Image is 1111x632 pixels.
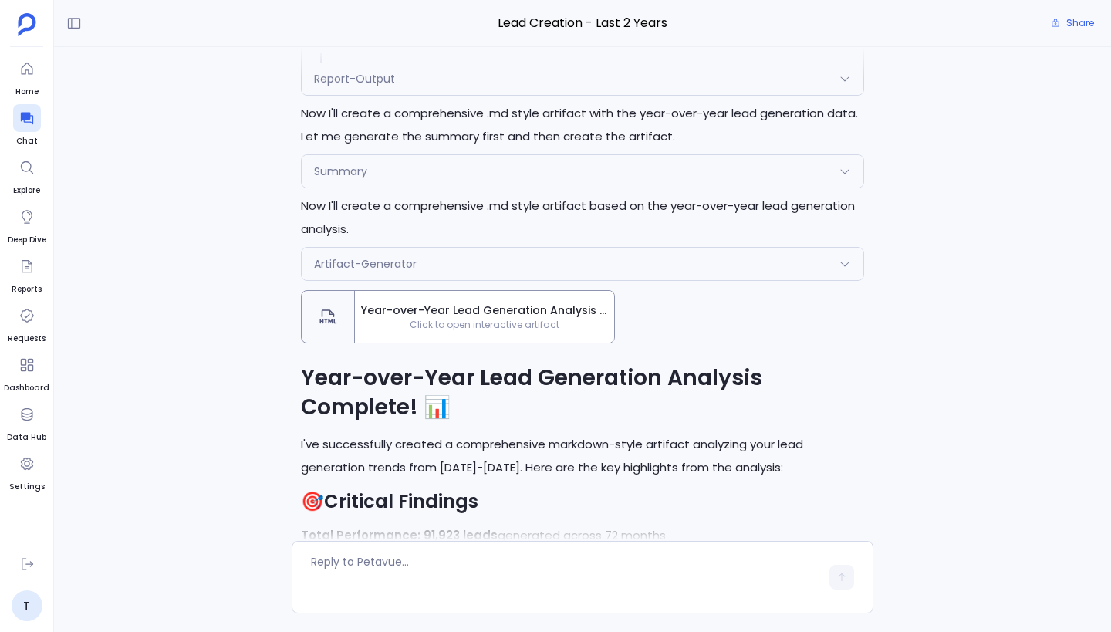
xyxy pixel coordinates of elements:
span: Artifact-Generator [314,256,417,272]
h1: Year-over-Year Lead Generation Analysis Complete! 📊 [301,363,864,422]
span: Chat [13,135,41,147]
p: Now I'll create a comprehensive .md style artifact based on the year-over-year lead generation an... [301,194,864,241]
a: Data Hub [7,400,46,444]
span: Report-Output [314,71,395,86]
span: Settings [9,481,45,493]
span: Data Hub [7,431,46,444]
span: Share [1066,17,1094,29]
p: Now I'll create a comprehensive .md style artifact with the year-over-year lead generation data. ... [301,102,864,148]
span: Click to open interactive artifact [355,319,614,331]
span: Home [13,86,41,98]
span: Explore [13,184,41,197]
strong: Critical Findings [324,488,478,514]
img: petavue logo [18,13,36,36]
a: Reports [12,252,42,296]
span: Year-over-Year Lead Generation Analysis ([DATE]-[DATE]) [361,302,608,319]
span: Summary [314,164,367,179]
h2: 🎯 [301,488,864,515]
span: Reports [12,283,42,296]
a: Dashboard [4,351,49,394]
a: Requests [8,302,46,345]
a: Chat [13,104,41,147]
span: Requests [8,333,46,345]
a: Home [13,55,41,98]
a: Explore [13,154,41,197]
p: I've successfully created a comprehensive markdown-style artifact analyzing your lead generation ... [301,433,864,479]
button: Year-over-Year Lead Generation Analysis ([DATE]-[DATE])Click to open interactive artifact [301,290,615,343]
span: Dashboard [4,382,49,394]
button: Share [1042,12,1103,34]
a: Settings [9,450,45,493]
span: Lead Creation - Last 2 Years [292,13,873,33]
a: Deep Dive [8,203,46,246]
a: T [12,590,42,621]
span: Deep Dive [8,234,46,246]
